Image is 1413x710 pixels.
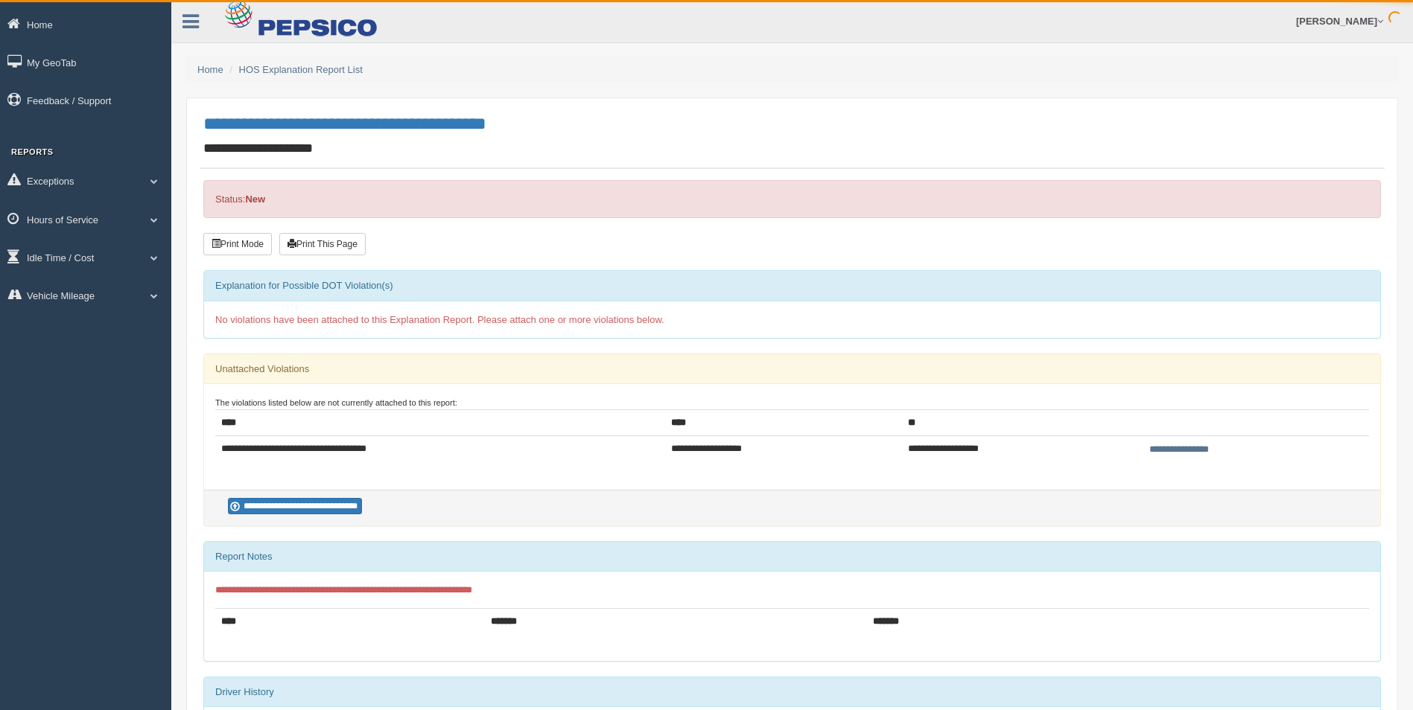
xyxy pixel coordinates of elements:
[279,233,366,255] button: Print This Page
[197,64,223,75] a: Home
[215,398,457,407] small: The violations listed below are not currently attached to this report:
[204,677,1380,707] div: Driver History
[203,180,1381,218] div: Status:
[204,271,1380,301] div: Explanation for Possible DOT Violation(s)
[215,314,664,325] span: No violations have been attached to this Explanation Report. Please attach one or more violations...
[203,233,272,255] button: Print Mode
[204,542,1380,572] div: Report Notes
[239,64,363,75] a: HOS Explanation Report List
[245,194,265,205] strong: New
[204,354,1380,384] div: Unattached Violations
